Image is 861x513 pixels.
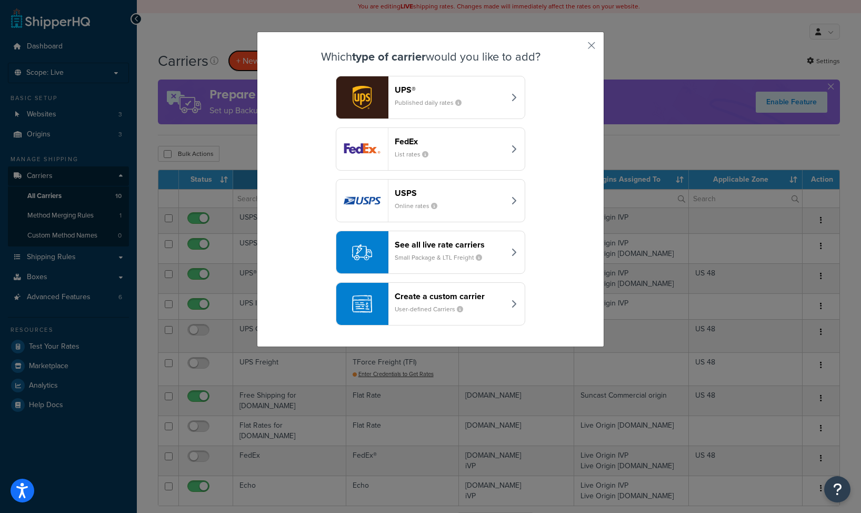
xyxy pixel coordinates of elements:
[395,85,505,95] header: UPS®
[336,76,525,119] button: ups logoUPS®Published daily rates
[336,128,388,170] img: fedEx logo
[395,201,446,211] small: Online rates
[352,242,372,262] img: icon-carrier-liverate-becf4550.svg
[395,98,470,107] small: Published daily rates
[336,179,525,222] button: usps logoUSPSOnline rates
[336,127,525,171] button: fedEx logoFedExList rates
[336,76,388,119] img: ups logo
[395,188,505,198] header: USPS
[352,294,372,314] img: icon-carrier-custom-c93b8a24.svg
[352,48,426,65] strong: type of carrier
[395,291,505,301] header: Create a custom carrier
[395,136,505,146] header: FedEx
[336,282,525,325] button: Create a custom carrierUser-defined Carriers
[336,180,388,222] img: usps logo
[284,51,577,63] h3: Which would you like to add?
[395,240,505,250] header: See all live rate carriers
[336,231,525,274] button: See all live rate carriersSmall Package & LTL Freight
[395,253,490,262] small: Small Package & LTL Freight
[395,304,472,314] small: User-defined Carriers
[395,150,437,159] small: List rates
[824,476,850,502] button: Open Resource Center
